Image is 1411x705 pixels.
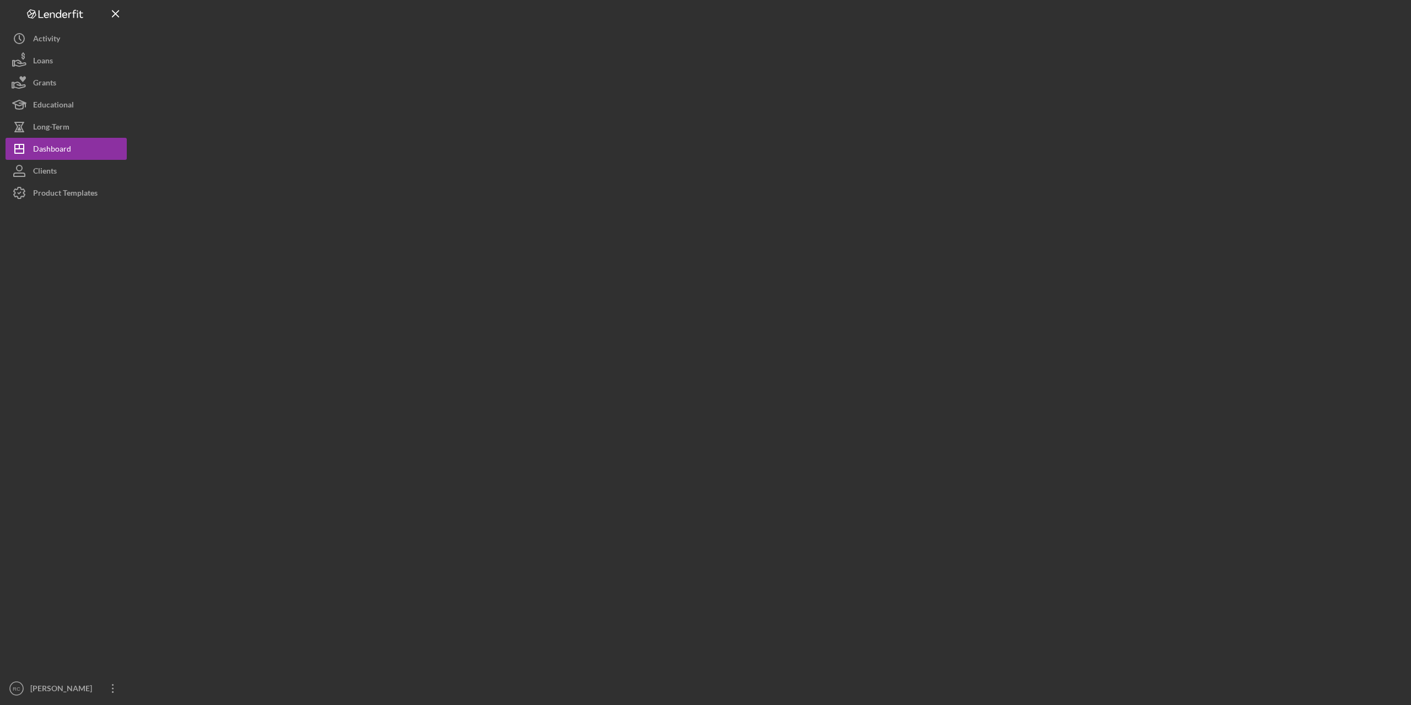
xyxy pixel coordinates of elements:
button: Activity [6,28,127,50]
button: Grants [6,72,127,94]
div: Grants [33,72,56,96]
div: Long-Term [33,116,69,141]
div: Activity [33,28,60,52]
text: RC [13,686,20,692]
button: Loans [6,50,127,72]
button: Product Templates [6,182,127,204]
button: Dashboard [6,138,127,160]
div: Clients [33,160,57,185]
div: Dashboard [33,138,71,163]
button: Educational [6,94,127,116]
button: Long-Term [6,116,127,138]
button: RC[PERSON_NAME] [6,677,127,699]
div: Educational [33,94,74,119]
div: Loans [33,50,53,74]
button: Clients [6,160,127,182]
div: [PERSON_NAME] [28,677,99,702]
div: Product Templates [33,182,98,207]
